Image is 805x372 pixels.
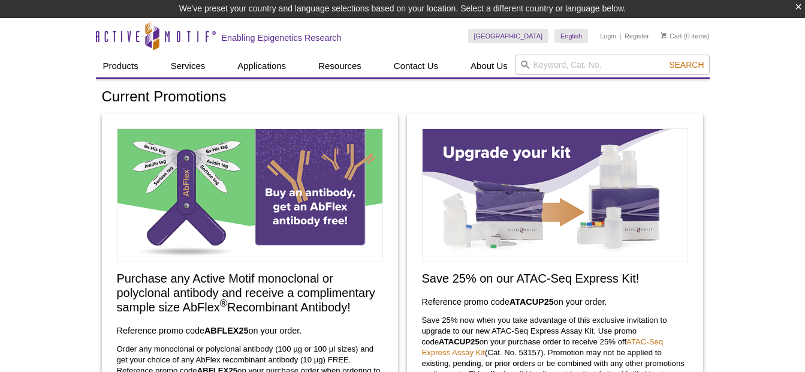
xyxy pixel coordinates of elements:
a: Applications [230,55,293,77]
a: Services [164,55,213,77]
a: Register [625,32,649,40]
sup: ® [220,298,227,309]
h2: Purchase any Active Motif monoclonal or polyclonal antibody and receive a complimentary sample si... [117,271,383,314]
img: Save on ATAC-Seq Express Assay Kit [422,128,688,262]
a: About Us [463,55,515,77]
strong: ATACUP25 [439,337,480,346]
h3: Reference promo code on your order. [117,323,383,338]
li: | [620,29,622,43]
h1: Current Promotions [102,89,704,106]
a: Cart [661,32,682,40]
li: (0 items) [661,29,710,43]
a: Resources [311,55,369,77]
a: Contact Us [387,55,445,77]
strong: ABFLEX25 [204,326,249,335]
input: Keyword, Cat. No. [515,55,710,75]
span: Search [669,60,704,70]
img: Free Sample Size AbFlex Antibody [117,128,383,262]
a: [GEOGRAPHIC_DATA] [468,29,549,43]
h2: Save 25% on our ATAC-Seq Express Kit! [422,271,688,286]
img: Your Cart [661,32,667,38]
a: Login [600,32,616,40]
a: English [554,29,588,43]
a: Products [96,55,146,77]
strong: ATACUP25 [509,297,554,307]
h3: Reference promo code on your order. [422,295,688,309]
button: Search [665,59,707,70]
h2: Enabling Epigenetics Research [222,32,342,43]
